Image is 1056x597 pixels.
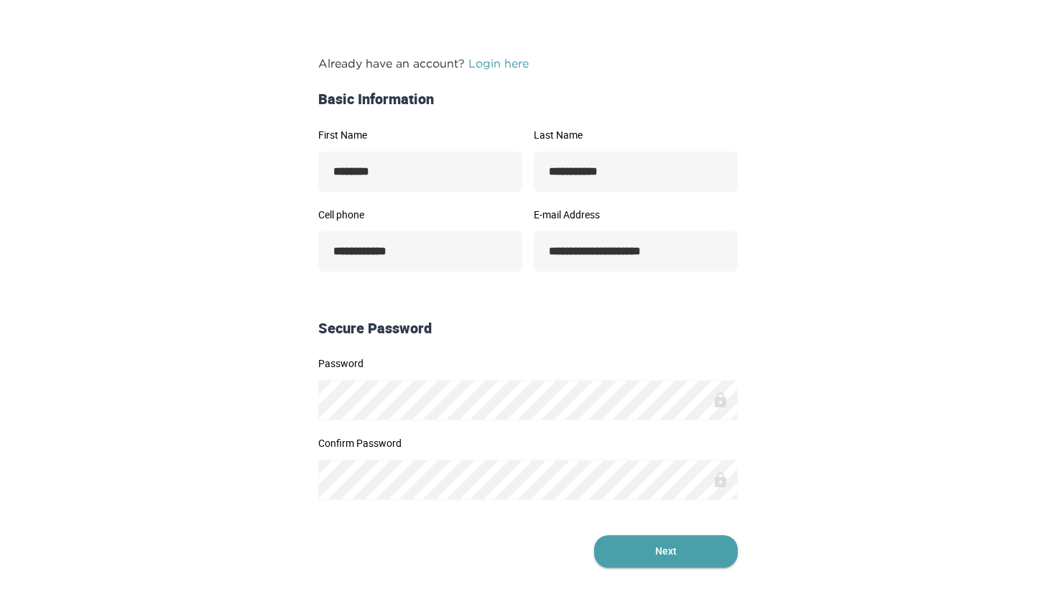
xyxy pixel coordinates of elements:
label: First Name [318,130,522,140]
a: Login here [468,57,529,70]
label: Cell phone [318,210,522,220]
button: Next [594,535,738,568]
label: Confirm Password [318,438,738,448]
div: Basic Information [312,89,744,110]
label: Last Name [534,130,738,140]
label: E-mail Address [534,210,738,220]
div: Secure Password [312,318,744,339]
label: Password [318,358,738,369]
p: Already have an account? [318,55,738,72]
